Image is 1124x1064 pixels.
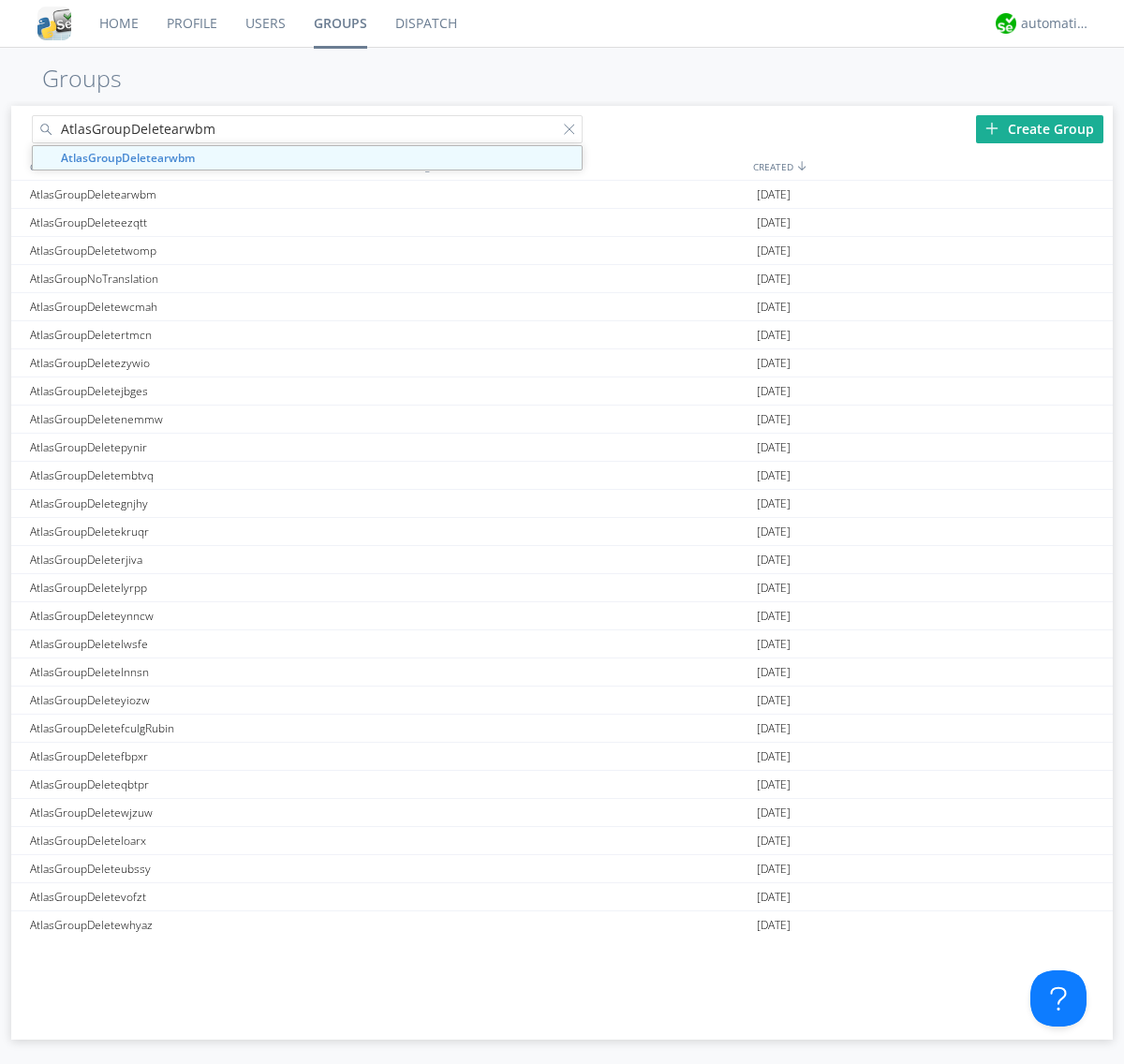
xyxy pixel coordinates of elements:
span: [DATE] [757,855,791,883]
span: [DATE] [757,462,791,490]
span: [DATE] [757,883,791,911]
a: AtlasGroupDeleteezqtt[DATE] [11,209,1113,237]
span: [DATE] [757,265,791,293]
a: AtlasGroupDeletenemmw[DATE] [11,406,1113,434]
a: AtlasGroupDeletepynir[DATE] [11,434,1113,462]
a: AtlasGroupDeletejbges[DATE] [11,377,1113,406]
a: AtlasGroupDeletelyrpp[DATE] [11,574,1113,602]
a: AtlasGroupDeletewcmah[DATE] [11,293,1113,321]
span: [DATE] [757,799,791,827]
div: AtlasGroupDeletezywio [25,349,386,377]
a: AtlasGroupDeletegnjhy[DATE] [11,490,1113,518]
span: [DATE] [757,602,791,630]
a: AtlasGroupDeletefculgRubin[DATE] [11,715,1113,743]
iframe: Toggle Customer Support [1030,970,1087,1027]
a: AtlasGroupDeleteloarx[DATE] [11,827,1113,855]
div: AtlasGroupDeletembtvq [25,462,386,489]
div: AtlasGroupDeletertmcn [25,321,386,348]
div: AtlasGroupDeletewcmah [25,293,386,320]
div: AtlasGroupDeletelnnsn [25,658,386,686]
div: AtlasGroupDeletejbges [25,377,386,405]
div: AtlasGroupDeletetwomp [25,237,386,264]
span: [DATE] [757,490,791,518]
span: [DATE] [757,771,791,799]
div: GROUPS [25,153,381,180]
div: AtlasGroupDeletelyrpp [25,574,386,601]
span: [DATE] [757,658,791,687]
div: AtlasGroupDeletewhyaz [25,911,386,938]
a: AtlasGroupDeletelwsfe[DATE] [11,630,1113,658]
span: [DATE] [757,406,791,434]
div: Create Group [976,115,1103,143]
div: AtlasGroupDeleteezqtt [25,209,386,236]
a: AtlasGroupDeletembtvq[DATE] [11,462,1113,490]
div: AtlasGroupNoTranslation [25,265,386,292]
span: [DATE] [757,827,791,855]
span: [DATE] [757,237,791,265]
span: [DATE] [757,911,791,939]
span: [DATE] [757,377,791,406]
div: AtlasGroupDeletekruqr [25,518,386,545]
div: AtlasGroupDeletewjzuw [25,799,386,826]
a: AtlasGroupDeleteubssy[DATE] [11,855,1113,883]
input: Search groups [32,115,583,143]
a: AtlasGroupDeletefbpxr[DATE] [11,743,1113,771]
div: AtlasGroupDeleteubssy [25,855,386,882]
span: [DATE] [757,293,791,321]
a: AtlasGroupDeleterjiva[DATE] [11,546,1113,574]
div: AtlasGroupDeleterjiva [25,546,386,573]
div: AtlasGroupDeleteqbtpr [25,771,386,798]
div: AtlasGroupDeletefbpxr [25,743,386,770]
span: [DATE] [757,434,791,462]
span: [DATE] [757,349,791,377]
a: AtlasGroupDeleteynncw[DATE] [11,602,1113,630]
img: plus.svg [985,122,998,135]
a: AtlasGroupDeleteqbtpr[DATE] [11,771,1113,799]
div: AtlasGroupDeletevofzt [25,883,386,910]
div: AtlasGroupDeletelwsfe [25,630,386,658]
a: AtlasGroupDeletelnnsn[DATE] [11,658,1113,687]
div: AtlasGroupDeleteyiozw [25,687,386,714]
a: AtlasGroupNoTranslation[DATE] [11,265,1113,293]
div: AtlasGroupDeleteloarx [25,827,386,854]
img: cddb5a64eb264b2086981ab96f4c1ba7 [37,7,71,40]
span: [DATE] [757,687,791,715]
span: [DATE] [757,518,791,546]
span: [DATE] [757,209,791,237]
a: AtlasGroupDeleteyiozw[DATE] [11,687,1113,715]
img: d2d01cd9b4174d08988066c6d424eccd [996,13,1016,34]
a: AtlasGroupDeletetwomp[DATE] [11,237,1113,265]
a: AtlasGroupDeletezywio[DATE] [11,349,1113,377]
div: AtlasGroupDeletearwbm [25,181,386,208]
div: AtlasGroupDeletenemmw [25,406,386,433]
span: [DATE] [757,321,791,349]
a: AtlasGroupDeletearwbm[DATE] [11,181,1113,209]
span: [DATE] [757,630,791,658]
span: [DATE] [757,181,791,209]
span: [DATE] [757,715,791,743]
div: CREATED [748,153,1113,180]
strong: AtlasGroupDeletearwbm [61,150,195,166]
div: AtlasGroupDeleteynncw [25,602,386,629]
a: AtlasGroupDeletevofzt[DATE] [11,883,1113,911]
div: automation+atlas [1021,14,1091,33]
a: AtlasGroupDeletewjzuw[DATE] [11,799,1113,827]
div: AtlasGroupDeletegnjhy [25,490,386,517]
div: AtlasGroupDeletefculgRubin [25,715,386,742]
span: [DATE] [757,743,791,771]
div: AtlasGroupDeletepynir [25,434,386,461]
a: AtlasGroupDeletekruqr[DATE] [11,518,1113,546]
a: AtlasGroupDeletewhyaz[DATE] [11,911,1113,939]
span: [DATE] [757,546,791,574]
span: [DATE] [757,574,791,602]
a: AtlasGroupDeletertmcn[DATE] [11,321,1113,349]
